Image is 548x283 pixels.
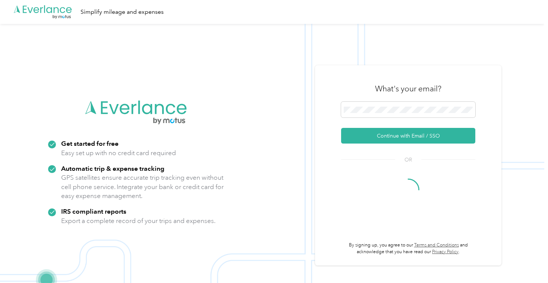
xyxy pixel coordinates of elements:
[61,216,215,226] p: Export a complete record of your trips and expenses.
[81,7,164,17] div: Simplify mileage and expenses
[375,84,441,94] h3: What's your email?
[432,249,459,255] a: Privacy Policy
[61,207,126,215] strong: IRS compliant reports
[341,242,475,255] p: By signing up, you agree to our and acknowledge that you have read our .
[414,242,459,248] a: Terms and Conditions
[61,164,164,172] strong: Automatic trip & expense tracking
[61,139,119,147] strong: Get started for free
[61,173,224,201] p: GPS satellites ensure accurate trip tracking even without cell phone service. Integrate your bank...
[395,156,421,164] span: OR
[61,148,176,158] p: Easy set up with no credit card required
[341,128,475,144] button: Continue with Email / SSO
